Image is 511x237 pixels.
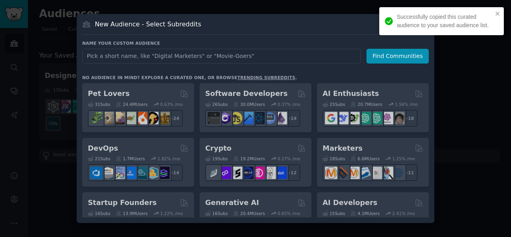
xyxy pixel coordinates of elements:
[82,49,361,64] input: Pick a short name, like "Digital Marketers" or "Movie-Goers"
[366,49,429,64] button: Find Communities
[82,40,429,46] h3: Name your custom audience
[495,10,501,17] button: close
[82,75,297,80] div: No audience in mind? Explore a curated one, or browse .
[95,20,201,28] h3: New Audience - Select Subreddits
[397,13,493,30] div: Successfully copied this curated audience to your saved audience list.
[237,75,295,80] a: trending subreddits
